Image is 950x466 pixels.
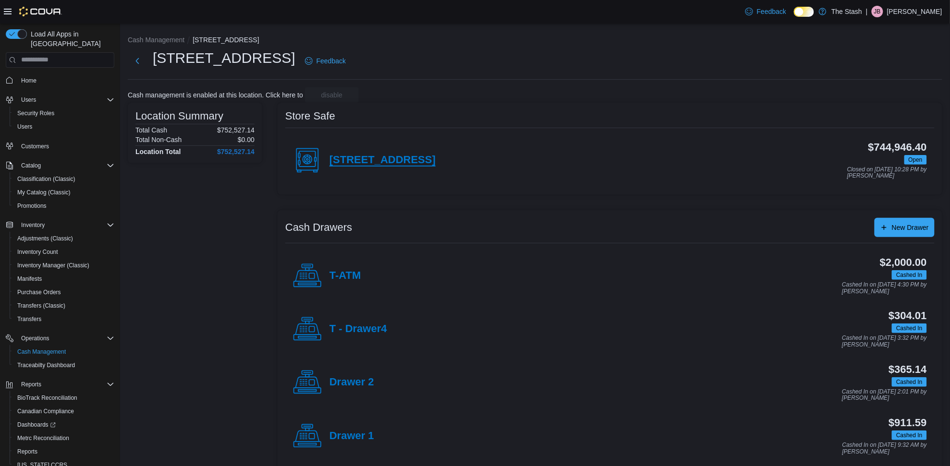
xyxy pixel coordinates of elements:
button: Catalog [17,160,45,171]
button: Inventory Manager (Classic) [10,259,118,272]
span: BioTrack Reconciliation [13,392,114,404]
span: Promotions [17,202,47,210]
h4: T-ATM [329,270,361,282]
button: Adjustments (Classic) [10,232,118,245]
span: Security Roles [17,109,54,117]
button: Traceabilty Dashboard [10,358,118,372]
a: Manifests [13,273,46,285]
span: Home [17,74,114,86]
button: Security Roles [10,107,118,120]
span: Open [904,155,927,165]
h6: Total Non-Cash [135,136,182,143]
span: Promotions [13,200,114,212]
a: Inventory Manager (Classic) [13,260,93,271]
button: Users [2,93,118,107]
h3: $304.01 [889,310,927,322]
p: Closed on [DATE] 10:28 PM by [PERSON_NAME] [847,167,927,179]
button: Reports [17,379,45,390]
span: Cashed In [892,377,927,387]
span: Classification (Classic) [13,173,114,185]
span: Cashed In [892,270,927,280]
p: Cashed In on [DATE] 9:32 AM by [PERSON_NAME] [842,442,927,455]
a: Feedback [742,2,790,21]
button: Inventory [2,218,118,232]
span: Home [21,77,37,84]
span: Transfers (Classic) [13,300,114,311]
span: Adjustments (Classic) [13,233,114,244]
a: Dashboards [13,419,60,430]
button: Operations [2,332,118,345]
span: Transfers (Classic) [17,302,65,310]
span: Adjustments (Classic) [17,235,73,242]
button: Users [17,94,40,106]
span: Inventory [17,219,114,231]
button: Metrc Reconciliation [10,431,118,445]
a: BioTrack Reconciliation [13,392,81,404]
input: Dark Mode [794,7,814,17]
span: Users [17,94,114,106]
button: Classification (Classic) [10,172,118,186]
span: Inventory [21,221,45,229]
span: Security Roles [13,108,114,119]
span: Traceabilty Dashboard [17,361,75,369]
span: Inventory Manager (Classic) [17,262,89,269]
button: Promotions [10,199,118,213]
h3: $365.14 [889,364,927,375]
img: Cova [19,7,62,16]
h3: Cash Drawers [285,222,352,233]
span: Classification (Classic) [17,175,75,183]
span: Cashed In [896,271,923,279]
p: Cash management is enabled at this location. Click here to [128,91,303,99]
button: Catalog [2,159,118,172]
span: Metrc Reconciliation [13,432,114,444]
span: Dashboards [17,421,56,429]
button: Reports [2,378,118,391]
a: Canadian Compliance [13,406,78,417]
button: BioTrack Reconciliation [10,391,118,405]
button: Next [128,51,147,71]
span: Canadian Compliance [13,406,114,417]
span: Users [21,96,36,104]
span: Cashed In [892,430,927,440]
a: Customers [17,141,53,152]
a: Transfers [13,313,45,325]
span: Transfers [17,315,41,323]
p: Cashed In on [DATE] 4:30 PM by [PERSON_NAME] [842,282,927,295]
span: Cash Management [13,346,114,358]
span: Catalog [17,160,114,171]
nav: An example of EuiBreadcrumbs [128,35,942,47]
a: Transfers (Classic) [13,300,69,311]
span: BioTrack Reconciliation [17,394,77,402]
span: Reports [17,379,114,390]
a: Users [13,121,36,132]
h3: Store Safe [285,110,335,122]
button: My Catalog (Classic) [10,186,118,199]
h3: Location Summary [135,110,223,122]
h4: Location Total [135,148,181,155]
p: $752,527.14 [217,126,255,134]
span: Inventory Manager (Classic) [13,260,114,271]
span: My Catalog (Classic) [13,187,114,198]
span: Cash Management [17,348,66,356]
p: Cashed In on [DATE] 2:01 PM by [PERSON_NAME] [842,389,927,402]
span: Reports [21,381,41,388]
span: disable [321,90,342,100]
h4: Drawer 2 [329,376,374,389]
span: Cashed In [896,431,923,440]
span: Users [13,121,114,132]
button: Home [2,73,118,87]
button: [STREET_ADDRESS] [193,36,259,44]
h4: $752,527.14 [217,148,255,155]
h3: $2,000.00 [880,257,927,268]
p: | [866,6,868,17]
button: disable [305,87,359,103]
span: Manifests [13,273,114,285]
a: Dashboards [10,418,118,431]
button: Transfers [10,312,118,326]
p: $0.00 [238,136,255,143]
h4: [STREET_ADDRESS] [329,154,436,167]
a: Home [17,75,40,86]
button: Customers [2,139,118,153]
span: Reports [13,446,114,457]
